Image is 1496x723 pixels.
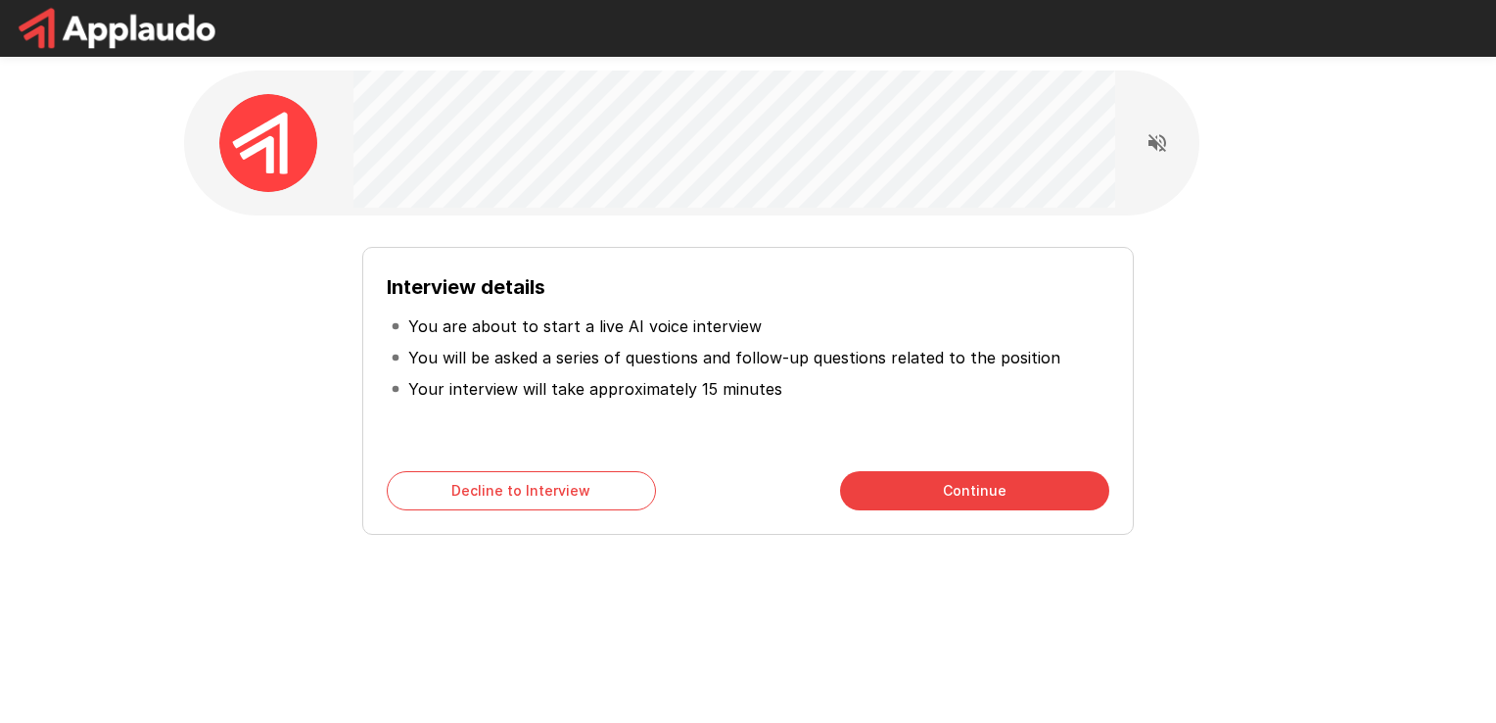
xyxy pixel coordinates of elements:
[408,314,762,338] p: You are about to start a live AI voice interview
[219,94,317,192] img: applaudo_avatar.png
[387,471,656,510] button: Decline to Interview
[840,471,1109,510] button: Continue
[408,346,1060,369] p: You will be asked a series of questions and follow-up questions related to the position
[1138,123,1177,163] button: Read questions aloud
[387,275,545,299] b: Interview details
[408,377,782,401] p: Your interview will take approximately 15 minutes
